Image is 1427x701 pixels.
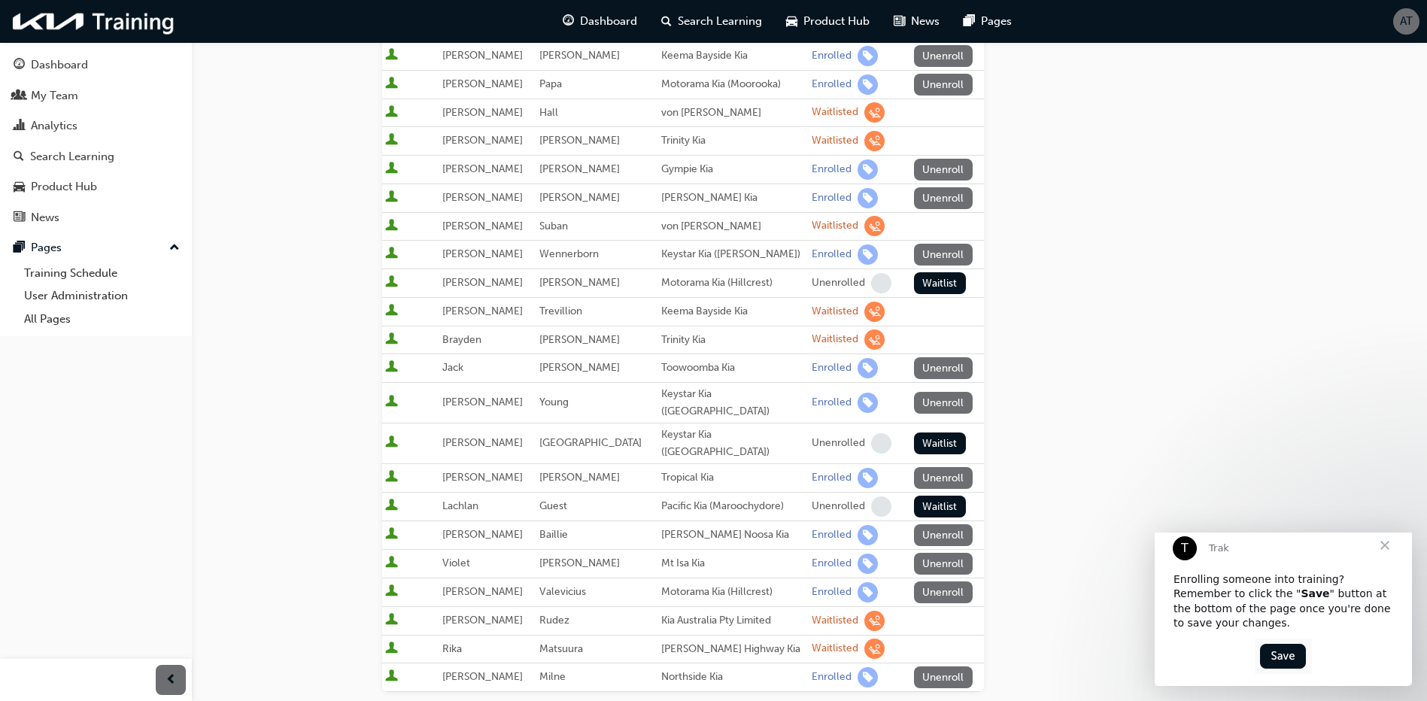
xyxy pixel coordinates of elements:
span: User is active [385,304,398,319]
div: Kia Australia Pty Limited [661,612,806,630]
span: learningRecordVerb_ENROLL-icon [858,468,878,488]
span: learningRecordVerb_ENROLL-icon [858,74,878,95]
span: car-icon [786,12,797,31]
span: Baillie [539,528,568,541]
button: Unenroll [914,74,973,96]
span: [PERSON_NAME] [539,333,620,346]
button: Unenroll [914,666,973,688]
button: Pages [6,234,186,262]
span: learningRecordVerb_ENROLL-icon [858,244,878,265]
a: car-iconProduct Hub [774,6,882,37]
span: [PERSON_NAME] [442,191,523,204]
span: User is active [385,395,398,410]
span: [PERSON_NAME] [442,670,523,683]
span: User is active [385,332,398,347]
span: learningRecordVerb_WAITLIST-icon [864,302,885,322]
span: Papa [539,77,562,90]
div: [PERSON_NAME] Highway Kia [661,641,806,658]
div: Toowoomba Kia [661,360,806,377]
div: [PERSON_NAME] Noosa Kia [661,527,806,544]
span: [PERSON_NAME] [442,436,523,449]
div: Enrolled [812,162,852,177]
a: My Team [6,82,186,110]
span: Rika [442,642,462,655]
span: Lachlan [442,499,478,512]
span: news-icon [14,211,25,225]
button: Unenroll [914,187,973,209]
div: Waitlisted [812,219,858,233]
button: AT [1393,8,1419,35]
span: [PERSON_NAME] [539,134,620,147]
button: Unenroll [914,553,973,575]
div: Pages [31,239,62,256]
a: All Pages [18,308,186,331]
span: learningRecordVerb_ENROLL-icon [858,582,878,602]
div: Waitlisted [812,305,858,319]
div: Unenrolled [812,499,865,514]
span: User is active [385,499,398,514]
div: My Team [31,87,78,105]
div: Enrolled [812,585,852,599]
div: Waitlisted [812,614,858,628]
span: [PERSON_NAME] [442,305,523,317]
span: [PERSON_NAME] [539,276,620,289]
span: learningRecordVerb_ENROLL-icon [858,667,878,687]
button: Unenroll [914,357,973,379]
span: Dashboard [580,13,637,30]
span: guage-icon [563,12,574,31]
span: [PERSON_NAME] [442,471,523,484]
span: [PERSON_NAME] [539,162,620,175]
span: Matsuura [539,642,583,655]
div: Motorama Kia (Moorooka) [661,76,806,93]
span: [PERSON_NAME] [442,77,523,90]
span: [PERSON_NAME] [442,106,523,119]
span: Jack [442,361,463,374]
span: User is active [385,190,398,205]
div: Motorama Kia (Hillcrest) [661,275,806,292]
span: [PERSON_NAME] [442,276,523,289]
div: Dashboard [31,56,88,74]
span: [PERSON_NAME] [442,247,523,260]
span: [PERSON_NAME] [442,585,523,598]
span: [PERSON_NAME] [442,162,523,175]
span: [PERSON_NAME] [539,557,620,569]
div: Keema Bayside Kia [661,47,806,65]
span: User is active [385,219,398,234]
span: [PERSON_NAME] [442,220,523,232]
a: search-iconSearch Learning [649,6,774,37]
span: User is active [385,48,398,63]
div: Search Learning [30,148,114,165]
div: Trinity Kia [661,332,806,349]
button: Waitlist [914,496,966,517]
div: Enrolled [812,191,852,205]
span: [PERSON_NAME] [539,49,620,62]
div: Waitlisted [812,134,858,148]
a: Analytics [6,112,186,140]
span: learningRecordVerb_WAITLIST-icon [864,639,885,659]
span: chart-icon [14,120,25,133]
div: Enrolled [812,396,852,410]
span: User is active [385,470,398,485]
span: [PERSON_NAME] [442,134,523,147]
span: Suban [539,220,568,232]
span: Rudez [539,614,569,627]
span: News [911,13,940,30]
div: Keystar Kia ([PERSON_NAME]) [661,246,806,263]
span: User is active [385,642,398,657]
span: learningRecordVerb_WAITLIST-icon [864,216,885,236]
a: User Administration [18,284,186,308]
button: Unenroll [914,45,973,67]
span: Milne [539,670,566,683]
div: Waitlisted [812,105,858,120]
span: User is active [385,435,398,451]
span: Pages [981,13,1012,30]
span: search-icon [661,12,672,31]
span: [PERSON_NAME] [442,528,523,541]
span: User is active [385,105,398,120]
div: Keema Bayside Kia [661,303,806,320]
span: learningRecordVerb_WAITLIST-icon [864,611,885,631]
span: learningRecordVerb_ENROLL-icon [858,188,878,208]
span: learningRecordVerb_ENROLL-icon [858,159,878,180]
